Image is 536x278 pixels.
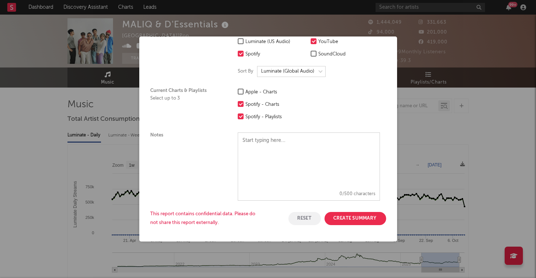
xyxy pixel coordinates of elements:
div: 0 /500 characters [238,188,380,200]
div: Notes [150,132,223,201]
div: This report contains confidential data. Please do not share this report externally. [150,210,260,227]
div: Spotify [245,50,307,59]
div: Top Tracks [150,25,223,77]
div: SoundCloud [318,50,380,59]
div: Luminate (US Audio) [245,38,307,46]
button: Create Summary [325,212,386,225]
div: Spotify - Playlists [245,113,307,121]
div: Spotify - Charts [245,100,307,109]
label: Sort By [238,67,253,76]
div: YouTube [318,38,380,46]
div: Select up to 3 [150,96,223,101]
div: Apple - Charts [245,88,307,97]
button: Reset [288,212,321,225]
div: Current Charts & Playlists [150,88,223,121]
